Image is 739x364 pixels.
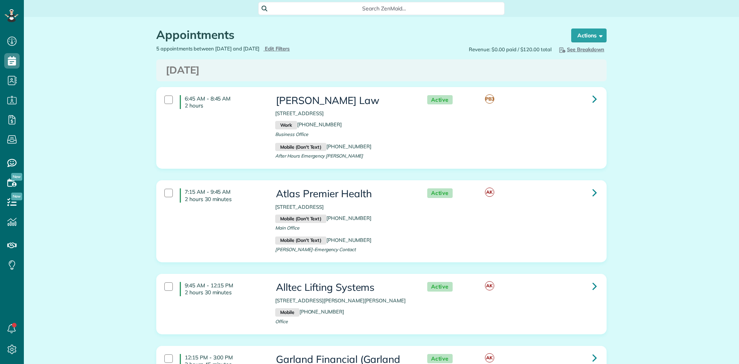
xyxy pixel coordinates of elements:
[166,65,597,76] h3: [DATE]
[485,353,494,362] span: AK
[275,308,299,317] small: Mobile
[180,282,264,296] h4: 9:45 AM - 12:15 PM
[427,354,453,364] span: Active
[275,153,363,159] span: After Hours Emergency [PERSON_NAME]
[275,95,411,106] h3: [PERSON_NAME] Law
[275,131,308,137] span: Business Office
[275,188,411,200] h3: Atlas Premier Health
[11,193,22,200] span: New
[427,188,453,198] span: Active
[275,215,371,221] a: Mobile (Don't Text)[PHONE_NUMBER]
[180,188,264,202] h4: 7:15 AM - 9:45 AM
[275,110,411,117] p: [STREET_ADDRESS]
[156,29,557,41] h1: Appointments
[275,319,288,324] span: Office
[185,196,264,203] p: 2 hours 30 minutes
[275,143,371,149] a: Mobile (Don't Text)[PHONE_NUMBER]
[275,282,411,293] h3: Alltec Lifting Systems
[555,45,607,54] button: See Breakdown
[275,247,356,252] span: [PERSON_NAME]-Emergency Contact
[485,281,494,290] span: AK
[11,173,22,181] span: New
[275,203,411,211] p: [STREET_ADDRESS]
[485,188,494,197] span: AK
[185,102,264,109] p: 2 hours
[150,45,381,52] div: 5 appointments between [DATE] and [DATE]
[275,297,411,304] p: [STREET_ADDRESS][PERSON_NAME][PERSON_NAME]
[180,95,264,109] h4: 6:45 AM - 8:45 AM
[275,237,371,243] a: Mobile (Don't Text)[PHONE_NUMBER]
[427,282,453,292] span: Active
[275,225,299,231] span: Main Office
[185,289,264,296] p: 2 hours 30 minutes
[558,46,604,52] span: See Breakdown
[469,46,552,53] span: Revenue: $0.00 paid / $120.00 total
[263,45,290,52] a: Edit Filters
[275,121,297,129] small: Work
[275,237,326,245] small: Mobile (Don't Text)
[275,309,344,315] a: Mobile[PHONE_NUMBER]
[571,29,607,42] button: Actions
[275,143,326,151] small: Mobile (Don't Text)
[275,215,326,223] small: Mobile (Don't Text)
[427,95,453,105] span: Active
[265,45,290,52] span: Edit Filters
[485,94,494,104] span: PB3
[275,121,342,127] a: Work[PHONE_NUMBER]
